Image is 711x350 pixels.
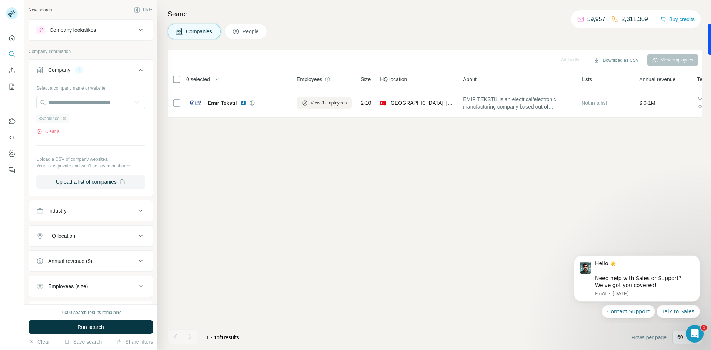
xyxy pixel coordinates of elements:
button: Hide [129,4,157,16]
div: 1 [75,67,83,73]
p: 59,957 [587,15,605,24]
span: of [217,334,221,340]
span: 2-10 [361,99,371,107]
span: 1 [701,325,707,331]
div: 10000 search results remaining [60,309,121,316]
span: Rows per page [632,334,667,341]
button: Company1 [29,61,153,82]
button: Buy credits [660,14,695,24]
h4: Search [168,9,702,19]
button: Annual revenue ($) [29,252,153,270]
iframe: Intercom notifications message [563,249,711,323]
button: Company lookalikes [29,21,153,39]
span: Lists [581,76,592,83]
span: Size [361,76,371,83]
div: Company [48,66,70,74]
span: 🇹🇷 [380,99,386,107]
button: My lists [6,80,18,93]
span: View 3 employees [311,100,347,106]
span: EMIR TEKSTIL is an electrical/electronic manufacturing company based out of [GEOGRAPHIC_DATA] Asf... [463,96,573,110]
button: Enrich CSV [6,64,18,77]
div: Employees (size) [48,283,88,290]
span: About [463,76,477,83]
span: 1 - 1 [206,334,217,340]
div: New search [29,7,52,13]
span: Emir Tekstil [208,99,237,107]
button: Employees (size) [29,277,153,295]
iframe: Intercom live chat [686,325,704,343]
button: Save search [64,338,102,346]
div: Select a company name or website [36,82,145,91]
span: results [206,334,239,340]
p: 2,311,309 [622,15,648,24]
button: Technologies [29,303,153,320]
span: 1 [221,334,224,340]
span: Annual revenue [639,76,675,83]
p: Upload a CSV of company websites. [36,156,145,163]
span: $ 0-1M [639,100,655,106]
button: Upload a list of companies [36,175,145,189]
button: View 3 employees [297,97,352,109]
p: Your list is private and won't be saved or shared. [36,163,145,169]
span: 8Sapience [39,115,60,122]
span: People [243,28,260,35]
button: Quick start [6,31,18,44]
img: Logo of Emir Tekstil [190,100,202,105]
img: LinkedIn logo [240,100,246,106]
span: Run search [77,323,104,331]
button: Use Surfe API [6,131,18,144]
button: Use Surfe on LinkedIn [6,114,18,128]
div: Annual revenue ($) [48,257,92,265]
p: Company information [29,48,153,55]
button: Run search [29,320,153,334]
div: Industry [48,207,67,214]
button: Dashboard [6,147,18,160]
button: Clear all [36,128,61,135]
button: Industry [29,202,153,220]
button: Share filters [116,338,153,346]
div: Company lookalikes [50,26,96,34]
span: [GEOGRAPHIC_DATA], [GEOGRAPHIC_DATA] [389,99,454,107]
button: Feedback [6,163,18,177]
span: Employees [297,76,322,83]
button: Search [6,47,18,61]
button: Download as CSV [588,55,644,66]
button: HQ location [29,227,153,245]
div: HQ location [48,232,75,240]
p: 60 [677,333,683,341]
span: Companies [186,28,213,35]
button: Clear [29,338,50,346]
span: Not in a list [581,100,607,106]
span: HQ location [380,76,407,83]
span: 0 selected [186,76,210,83]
